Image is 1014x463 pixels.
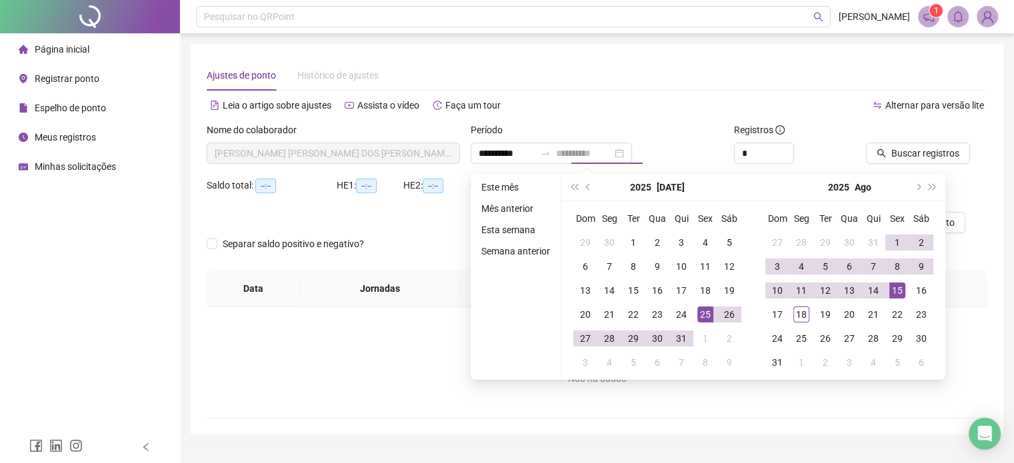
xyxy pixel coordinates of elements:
[909,278,933,302] td: 2025-08-16
[649,354,665,370] div: 6
[889,330,905,346] div: 29
[909,254,933,278] td: 2025-08-09
[909,326,933,350] td: 2025-08-30
[721,330,737,346] div: 2
[837,254,861,278] td: 2025-08-06
[789,278,813,302] td: 2025-08-11
[789,326,813,350] td: 2025-08-25
[621,278,645,302] td: 2025-07-15
[645,207,669,231] th: Qua
[793,330,809,346] div: 25
[769,234,785,250] div: 27
[540,148,551,159] span: swap-right
[645,350,669,374] td: 2025-08-06
[601,258,617,274] div: 7
[19,133,28,142] span: clock-circle
[210,101,219,110] span: file-text
[357,100,419,111] span: Assista o vídeo
[601,282,617,298] div: 14
[649,330,665,346] div: 30
[793,306,809,322] div: 18
[476,243,555,259] li: Semana anterior
[721,282,737,298] div: 19
[717,302,741,326] td: 2025-07-26
[573,254,597,278] td: 2025-07-06
[817,234,833,250] div: 29
[621,254,645,278] td: 2025-07-08
[817,354,833,370] div: 2
[669,326,693,350] td: 2025-07-31
[601,354,617,370] div: 4
[865,354,881,370] div: 4
[141,442,151,452] span: left
[861,278,885,302] td: 2025-08-14
[841,234,857,250] div: 30
[721,306,737,322] div: 26
[476,179,555,195] li: Este mês
[861,326,885,350] td: 2025-08-28
[717,278,741,302] td: 2025-07-19
[625,306,641,322] div: 22
[717,231,741,254] td: 2025-07-05
[717,350,741,374] td: 2025-08-09
[476,201,555,217] li: Mês anterior
[717,326,741,350] td: 2025-08-02
[697,234,713,250] div: 4
[669,231,693,254] td: 2025-07-03
[19,45,28,54] span: home
[765,350,789,374] td: 2025-08-31
[873,101,882,110] span: swap
[673,258,689,274] div: 10
[775,125,785,135] span: info-circle
[813,302,837,326] td: 2025-08-19
[813,350,837,374] td: 2025-09-02
[813,231,837,254] td: 2025-07-29
[577,282,593,298] div: 13
[913,282,929,298] div: 16
[597,254,621,278] td: 2025-07-07
[765,207,789,231] th: Dom
[217,236,369,251] span: Separar saldo positivo e negativo?
[861,207,885,231] th: Qui
[889,306,905,322] div: 22
[573,350,597,374] td: 2025-08-03
[673,354,689,370] div: 7
[721,258,737,274] div: 12
[223,100,331,111] span: Leia o artigo sobre ajustes
[577,330,593,346] div: 27
[19,74,28,83] span: environment
[35,161,116,172] span: Minhas solicitações
[913,258,929,274] div: 9
[837,207,861,231] th: Qua
[476,222,555,238] li: Esta semana
[673,306,689,322] div: 24
[789,350,813,374] td: 2025-09-01
[461,270,561,307] th: Entrada 1
[573,207,597,231] th: Dom
[865,234,881,250] div: 31
[717,207,741,231] th: Sáb
[837,231,861,254] td: 2025-07-30
[35,103,106,113] span: Espelho de ponto
[645,254,669,278] td: 2025-07-09
[601,234,617,250] div: 30
[837,350,861,374] td: 2025-09-03
[909,231,933,254] td: 2025-08-02
[697,258,713,274] div: 11
[35,73,99,84] span: Registrar ponto
[597,231,621,254] td: 2025-06-30
[913,306,929,322] div: 23
[337,178,403,193] div: HE 1:
[789,207,813,231] th: Seg
[952,11,964,23] span: bell
[817,330,833,346] div: 26
[207,123,305,137] label: Nome do colaborador
[645,302,669,326] td: 2025-07-23
[885,231,909,254] td: 2025-08-01
[934,6,939,15] span: 1
[817,282,833,298] div: 12
[861,302,885,326] td: 2025-08-21
[621,350,645,374] td: 2025-08-05
[540,148,551,159] span: to
[581,174,596,201] button: prev-year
